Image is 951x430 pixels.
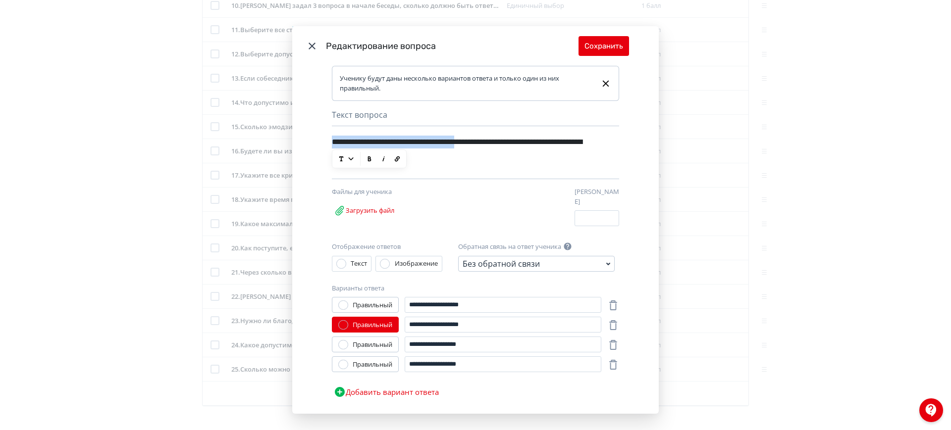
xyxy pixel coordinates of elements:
div: Правильный [353,300,392,310]
div: Файлы для ученика [332,187,436,197]
label: [PERSON_NAME] [575,187,619,206]
div: Без обратной связи [463,258,540,270]
div: Изображение [395,259,438,269]
label: Отображение ответов [332,242,401,252]
button: Сохранить [579,36,629,56]
button: Добавить вариант ответа [332,382,441,402]
div: Правильный [353,320,392,330]
div: Редактирование вопроса [326,40,579,53]
div: Текст вопроса [332,109,619,126]
label: Варианты ответа [332,284,384,293]
label: Обратная связь на ответ ученика [458,242,561,252]
div: Правильный [353,360,392,370]
div: Правильный [353,340,392,350]
div: Ученику будут даны несколько вариантов ответа и только один из них правильный. [340,74,592,93]
div: Modal [292,26,659,413]
div: Текст [351,259,367,269]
